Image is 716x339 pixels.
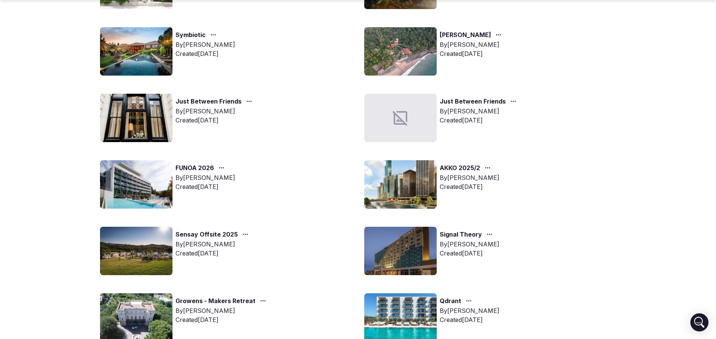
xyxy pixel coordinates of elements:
[176,296,256,306] a: Growens - Makers Retreat
[176,49,235,58] div: Created [DATE]
[100,27,172,76] img: Top retreat image for the retreat: Symbiotic
[690,313,708,331] div: Open Intercom Messenger
[176,173,235,182] div: By [PERSON_NAME]
[364,27,437,76] img: Top retreat image for the retreat: Nam Nidhan Khalsa
[100,94,172,142] img: Top retreat image for the retreat: Just Between Friends
[176,40,235,49] div: By [PERSON_NAME]
[440,315,499,324] div: Created [DATE]
[176,240,251,249] div: By [PERSON_NAME]
[440,249,499,258] div: Created [DATE]
[364,227,437,275] img: Top retreat image for the retreat: Signal Theory
[440,116,519,125] div: Created [DATE]
[440,40,505,49] div: By [PERSON_NAME]
[176,315,269,324] div: Created [DATE]
[176,163,214,173] a: FUNOA 2026
[176,97,242,107] a: Just Between Friends
[176,107,255,116] div: By [PERSON_NAME]
[440,107,519,116] div: By [PERSON_NAME]
[440,49,505,58] div: Created [DATE]
[176,249,251,258] div: Created [DATE]
[440,240,499,249] div: By [PERSON_NAME]
[440,182,499,191] div: Created [DATE]
[364,160,437,209] img: Top retreat image for the retreat: AKKO 2025/2
[176,182,235,191] div: Created [DATE]
[176,306,269,315] div: By [PERSON_NAME]
[176,230,238,240] a: Sensay Offsite 2025
[440,230,482,240] a: Signal Theory
[176,116,255,125] div: Created [DATE]
[440,173,499,182] div: By [PERSON_NAME]
[440,30,491,40] a: [PERSON_NAME]
[100,227,172,275] img: Top retreat image for the retreat: Sensay Offsite 2025
[440,97,506,107] a: Just Between Friends
[440,163,480,173] a: AKKO 2025/2
[440,306,499,315] div: By [PERSON_NAME]
[440,296,461,306] a: Qdrant
[176,30,206,40] a: Symbiotic
[100,160,172,209] img: Top retreat image for the retreat: FUNOA 2026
